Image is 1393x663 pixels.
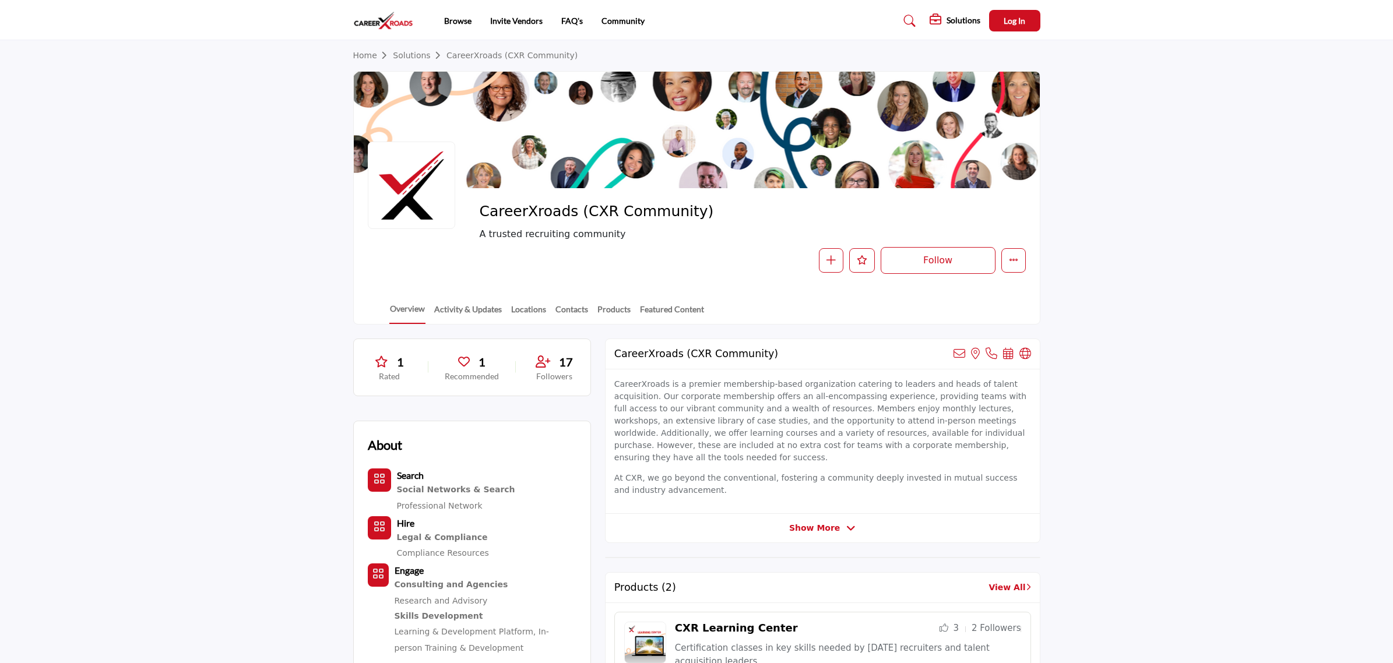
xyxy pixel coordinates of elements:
button: Category Icon [368,468,391,492]
span: 2 Followers [972,623,1021,633]
a: CXR Learning Center [675,622,798,634]
a: Social Networks & Search [397,482,515,498]
div: Solutions [930,14,980,28]
p: Followers [532,371,576,382]
button: More details [1001,248,1026,273]
a: Home [353,51,393,60]
a: Search [892,12,923,30]
div: Platforms that combine social networking and search capabilities for recruitment and professional... [397,482,515,498]
span: 17 [559,353,573,371]
div: Expert services and agencies providing strategic advice and solutions in talent acquisition and m... [395,577,576,593]
a: Contacts [555,303,589,323]
a: Browse [444,16,472,26]
a: Consulting and Agencies [395,577,576,593]
a: Solutions [393,51,446,60]
span: 3 [953,623,959,633]
p: Rated [368,371,412,382]
div: Resources and services ensuring recruitment practices comply with legal and regulatory requirements. [397,530,489,545]
button: Like [849,248,875,273]
a: Overview [389,302,425,324]
button: Category Icon [368,516,391,539]
a: Hire [397,519,414,528]
span: Log In [1004,16,1025,26]
a: Compliance Resources [397,548,489,558]
h2: CareerXroads (CXR Community) [614,348,778,360]
button: Follow [881,247,995,274]
button: Category Icon [368,563,389,587]
a: Locations [511,303,547,323]
a: Research and Advisory [395,596,488,605]
a: Community [601,16,645,26]
a: Legal & Compliance [397,530,489,545]
a: Engage [395,566,424,576]
p: Recommended [445,371,499,382]
b: Hire [397,517,414,528]
b: Engage [395,565,424,576]
a: Featured Content [639,303,705,323]
a: Learning & Development Platform, [395,627,536,636]
img: site Logo [353,11,420,30]
div: Programs and platforms focused on the development and enhancement of professional skills and comp... [395,609,576,624]
span: A trusted recruiting community [479,227,852,241]
a: FAQ's [561,16,583,26]
a: CareerXroads (CXR Community) [446,51,578,60]
p: CareerXroads is a premier membership-based organization catering to leaders and heads of talent a... [614,378,1031,464]
a: Skills Development [395,609,576,624]
h2: About [368,435,402,454]
span: CareerXroads (CXR Community) [479,202,742,221]
h5: Solutions [947,15,980,26]
a: Professional Network [397,501,483,510]
a: Activity & Updates [434,303,502,323]
a: View All [989,581,1030,594]
h2: Products (2) [614,581,676,594]
a: Invite Vendors [490,16,543,26]
span: Show More [789,522,840,534]
p: At CXR, we go beyond the conventional, fostering a community deeply invested in mutual success an... [614,472,1031,496]
button: Log In [989,10,1040,31]
a: Search [397,471,424,481]
a: Products [597,303,631,323]
b: Search [397,470,424,481]
span: 1 [397,353,404,371]
span: 1 [479,353,486,371]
